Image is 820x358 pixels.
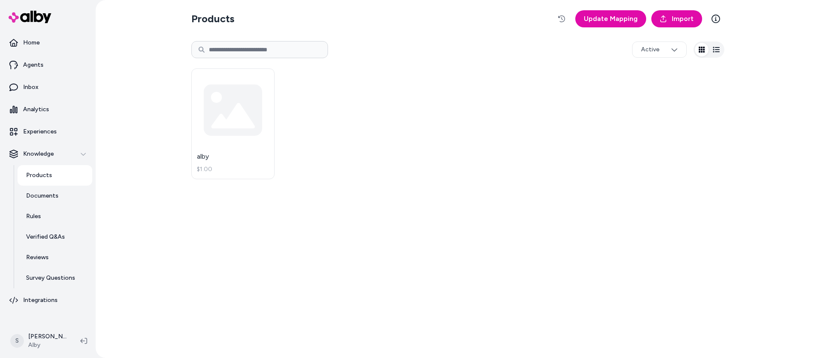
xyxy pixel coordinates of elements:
[28,332,67,341] p: [PERSON_NAME]
[632,41,687,58] button: Active
[672,14,694,24] span: Import
[10,334,24,348] span: S
[18,186,92,206] a: Documents
[575,10,646,27] a: Update Mapping
[26,233,65,241] p: Verified Q&As
[191,12,234,26] h2: Products
[3,290,92,311] a: Integrations
[18,247,92,268] a: Reviews
[3,55,92,75] a: Agents
[3,121,92,142] a: Experiences
[3,33,92,53] a: Home
[26,274,75,282] p: Survey Questions
[9,11,51,23] img: alby Logo
[28,341,67,349] span: Alby
[23,61,44,69] p: Agents
[651,10,702,27] a: Import
[23,296,58,305] p: Integrations
[3,144,92,164] button: Knowledge
[26,253,49,262] p: Reviews
[3,99,92,120] a: Analytics
[23,127,57,136] p: Experiences
[23,38,40,47] p: Home
[3,77,92,98] a: Inbox
[26,212,41,221] p: Rules
[18,206,92,227] a: Rules
[18,227,92,247] a: Verified Q&As
[18,165,92,186] a: Products
[584,14,638,24] span: Update Mapping
[23,150,54,158] p: Knowledge
[23,83,38,92] p: Inbox
[18,268,92,288] a: Survey Questions
[26,171,52,180] p: Products
[191,68,275,179] a: alby$1.00
[23,105,49,114] p: Analytics
[5,327,73,355] button: S[PERSON_NAME]Alby
[26,192,59,200] p: Documents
